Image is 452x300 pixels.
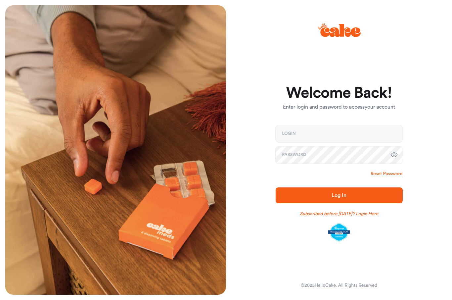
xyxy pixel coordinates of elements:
[301,282,377,289] div: © 2025 HelloCake. All Rights Reserved
[328,223,350,242] img: legit-script-certified.png
[371,171,402,177] a: Reset Password
[276,85,403,101] h1: Welcome Back!
[332,193,346,198] span: Log In
[276,103,403,111] p: Enter login and password to access your account
[276,187,403,203] button: Log In
[300,211,378,217] a: Subscribed before [DATE]? Login Here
